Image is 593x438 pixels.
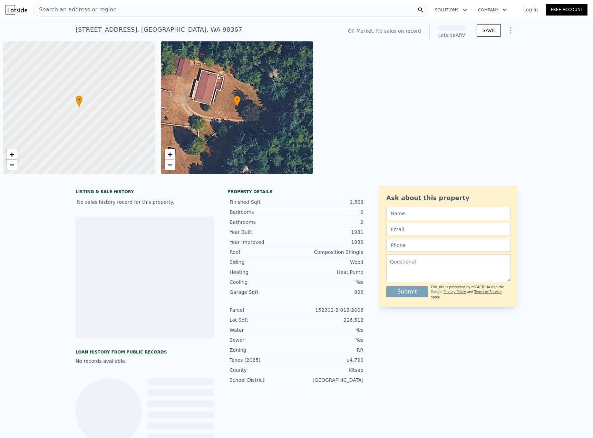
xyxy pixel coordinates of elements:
[76,196,214,208] div: No sales history record for this property.
[296,317,363,323] div: 226,512
[477,24,501,37] button: SAVE
[230,279,296,286] div: Cooling
[348,28,421,34] div: Off Market. No sales on record
[230,229,296,236] div: Year Built
[431,285,511,300] div: This site is protected by reCAPTCHA and the Google and apply.
[76,97,82,103] span: •
[230,317,296,323] div: Lot Sqft
[230,307,296,313] div: Parcel
[296,279,363,286] div: Yes
[7,149,17,160] a: Zoom in
[230,269,296,276] div: Heating
[227,189,366,195] div: Property details
[296,249,363,256] div: Composition Shingle
[230,327,296,334] div: Water
[33,6,117,14] span: Search an address or region
[76,189,214,196] div: LISTING & SALE HISTORY
[230,209,296,216] div: Bedrooms
[429,4,473,16] button: Solutions
[234,97,241,103] span: •
[296,347,363,354] div: RR
[386,239,511,252] input: Phone
[76,25,242,34] div: [STREET_ADDRESS] , [GEOGRAPHIC_DATA] , WA 98367
[76,358,214,365] div: No records available.
[296,239,363,246] div: 1989
[230,337,296,344] div: Sewer
[230,347,296,354] div: Zoning
[386,193,511,203] div: Ask about this property
[444,290,466,294] a: Privacy Policy
[6,5,27,14] img: Lotside
[438,32,466,39] div: Lotside ARV
[296,357,363,364] div: $4,790
[296,289,363,296] div: 896
[386,223,511,236] input: Email
[230,239,296,246] div: Year Improved
[546,4,587,16] a: Free Account
[515,6,546,13] a: Log In
[165,149,175,160] a: Zoom in
[76,349,214,355] div: Loan history from public records
[504,23,517,37] button: Show Options
[230,199,296,206] div: Finished Sqft
[386,207,511,220] input: Name
[296,209,363,216] div: 2
[230,377,296,384] div: School District
[230,249,296,256] div: Roof
[167,150,172,159] span: +
[296,307,363,313] div: 152302-2-018-2006
[296,327,363,334] div: Yes
[474,290,502,294] a: Terms of Service
[230,259,296,266] div: Siding
[234,96,241,108] div: •
[10,160,14,169] span: −
[167,160,172,169] span: −
[296,367,363,374] div: Kitsap
[165,160,175,170] a: Zoom out
[296,259,363,266] div: Wood
[230,367,296,374] div: County
[10,150,14,159] span: +
[230,219,296,226] div: Bathrooms
[296,337,363,344] div: Yes
[7,160,17,170] a: Zoom out
[296,229,363,236] div: 1981
[473,4,512,16] button: Company
[296,219,363,226] div: 2
[296,377,363,384] div: [GEOGRAPHIC_DATA]
[230,289,296,296] div: Garage Sqft
[76,96,82,108] div: •
[386,286,428,297] button: Submit
[230,357,296,364] div: Taxes (2025)
[296,199,363,206] div: 1,568
[296,269,363,276] div: Heat Pump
